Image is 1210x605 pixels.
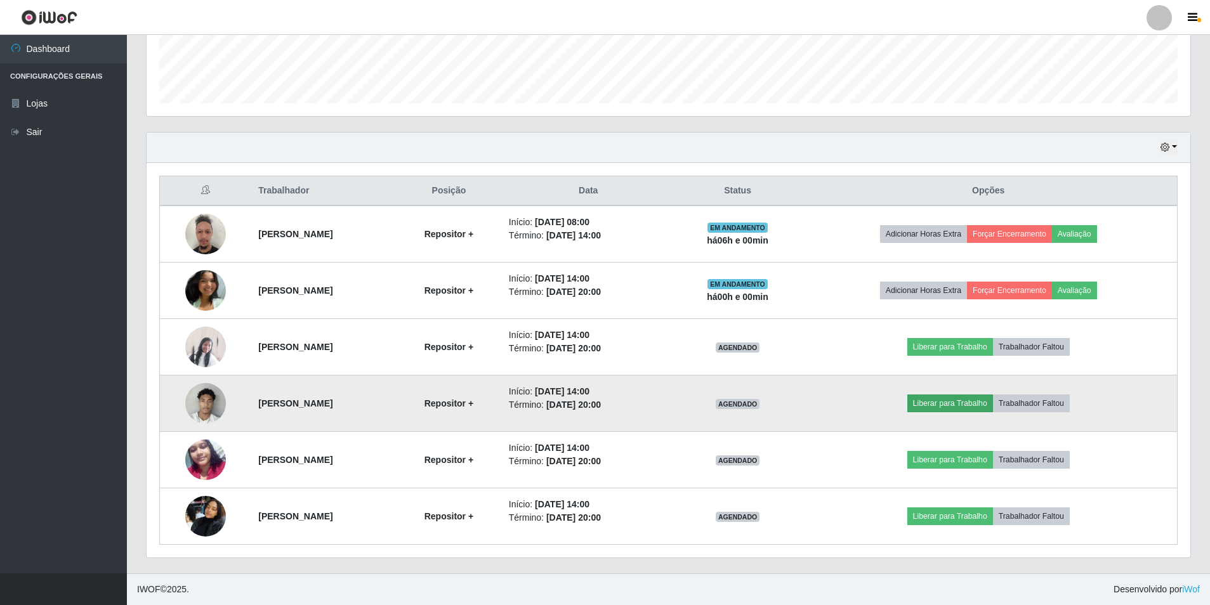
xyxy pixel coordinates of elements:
[993,507,1070,525] button: Trabalhador Faltou
[716,399,760,409] span: AGENDADO
[707,292,768,302] strong: há 00 h e 00 min
[880,225,967,243] button: Adicionar Horas Extra
[907,338,993,356] button: Liberar para Trabalho
[185,327,226,367] img: 1751480704015.jpeg
[993,338,1070,356] button: Trabalhador Faltou
[993,451,1070,469] button: Trabalhador Faltou
[993,394,1070,412] button: Trabalhador Faltou
[258,455,332,465] strong: [PERSON_NAME]
[509,342,668,355] li: Término:
[676,176,800,206] th: Status
[509,385,668,398] li: Início:
[501,176,676,206] th: Data
[546,287,601,297] time: [DATE] 20:00
[535,273,589,283] time: [DATE] 14:00
[716,342,760,353] span: AGENDADO
[535,443,589,453] time: [DATE] 14:00
[509,455,668,468] li: Término:
[907,507,993,525] button: Liberar para Trabalho
[258,285,332,296] strong: [PERSON_NAME]
[546,512,601,523] time: [DATE] 20:00
[907,451,993,469] button: Liberar para Trabalho
[546,230,601,240] time: [DATE] 14:00
[509,229,668,242] li: Término:
[967,282,1052,299] button: Forçar Encerramento
[546,400,601,410] time: [DATE] 20:00
[258,342,332,352] strong: [PERSON_NAME]
[707,235,768,245] strong: há 06 h e 00 min
[185,433,226,486] img: 1755724312093.jpeg
[799,176,1177,206] th: Opções
[185,376,226,430] img: 1752582436297.jpeg
[707,279,768,289] span: EM ANDAMENTO
[509,498,668,511] li: Início:
[1052,282,1097,299] button: Avaliação
[716,455,760,465] span: AGENDADO
[535,330,589,340] time: [DATE] 14:00
[424,455,473,465] strong: Repositor +
[707,223,768,233] span: EM ANDAMENTO
[535,386,589,396] time: [DATE] 14:00
[397,176,501,206] th: Posição
[251,176,397,206] th: Trabalhador
[716,512,760,522] span: AGENDADO
[258,229,332,239] strong: [PERSON_NAME]
[258,398,332,408] strong: [PERSON_NAME]
[509,329,668,342] li: Início:
[137,584,161,594] span: IWOF
[535,499,589,509] time: [DATE] 14:00
[509,216,668,229] li: Início:
[509,285,668,299] li: Término:
[1052,225,1097,243] button: Avaliação
[509,398,668,412] li: Término:
[424,511,473,521] strong: Repositor +
[424,229,473,239] strong: Repositor +
[21,10,77,25] img: CoreUI Logo
[258,511,332,521] strong: [PERSON_NAME]
[880,282,967,299] button: Adicionar Horas Extra
[185,270,226,311] img: 1748893020398.jpeg
[137,583,189,596] span: © 2025 .
[907,394,993,412] button: Liberar para Trabalho
[535,217,589,227] time: [DATE] 08:00
[424,342,473,352] strong: Repositor +
[185,207,226,261] img: 1753289887027.jpeg
[509,511,668,524] li: Término:
[1114,583,1200,596] span: Desenvolvido por
[509,441,668,455] li: Início:
[185,489,226,543] img: 1755522333541.jpeg
[424,398,473,408] strong: Repositor +
[967,225,1052,243] button: Forçar Encerramento
[424,285,473,296] strong: Repositor +
[1182,584,1200,594] a: iWof
[509,272,668,285] li: Início:
[546,343,601,353] time: [DATE] 20:00
[546,456,601,466] time: [DATE] 20:00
